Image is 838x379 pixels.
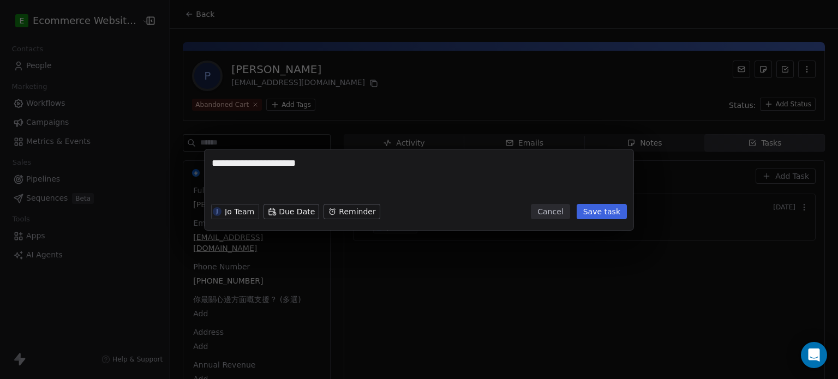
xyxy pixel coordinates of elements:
span: Due Date [279,206,315,217]
button: Due Date [264,204,319,219]
div: Jo Team [225,208,254,215]
span: Reminder [339,206,375,217]
button: Cancel [531,204,570,219]
button: Save task [577,204,627,219]
div: J [217,207,218,216]
button: Reminder [324,204,380,219]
